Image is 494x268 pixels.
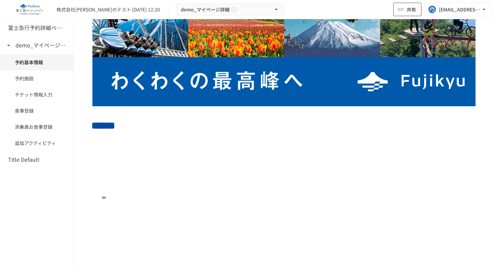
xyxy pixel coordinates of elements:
span: 食事登録 [15,107,59,114]
span: 共有 [407,6,416,13]
span: 予約基本情報 [15,59,59,66]
img: eQeGXtYPV2fEKIA3pizDiVdzO5gJTl2ahLbsPaD2E4R [8,4,51,15]
div: [EMAIL_ADDRESS][DOMAIN_NAME] [439,5,481,14]
span: 予約施設 [15,75,59,82]
button: demo_マイページ詳細 [176,3,284,16]
span: 添乗員お食事登録 [15,123,59,130]
h6: 富士急行予約詳細ページ [8,24,62,32]
span: 追加アクティビティ [15,139,59,147]
span: チケット情報入力 [15,91,59,98]
h6: Title Default [8,155,39,164]
button: 共有 [393,3,421,16]
button: [EMAIL_ADDRESS][DOMAIN_NAME] [424,3,491,16]
span: demo_マイページ詳細 [181,5,230,14]
div: 株式会社[PERSON_NAME]のテスト [DATE] 12:20 [56,6,160,13]
h6: demo_マイページ詳細 [15,41,69,50]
